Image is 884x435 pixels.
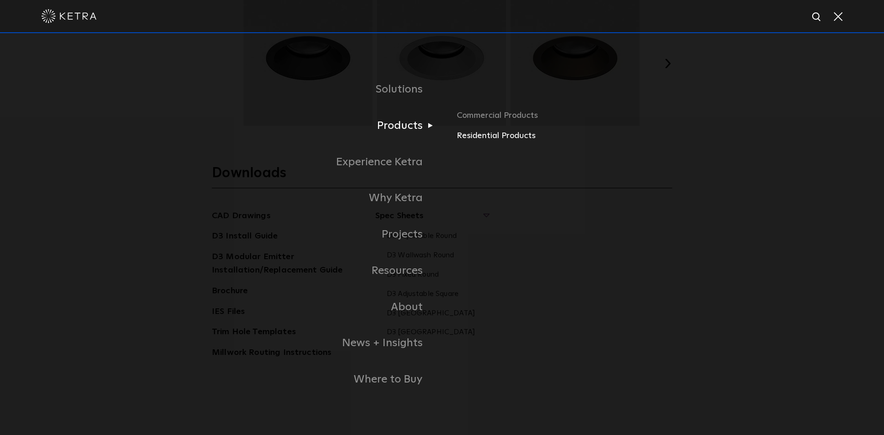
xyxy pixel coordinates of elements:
[457,109,672,129] a: Commercial Products
[212,71,672,398] div: Navigation Menu
[457,129,672,143] a: Residential Products
[212,71,442,108] a: Solutions
[212,216,442,253] a: Projects
[212,325,442,361] a: News + Insights
[212,253,442,289] a: Resources
[212,361,442,398] a: Where to Buy
[212,180,442,216] a: Why Ketra
[212,144,442,180] a: Experience Ketra
[212,289,442,325] a: About
[41,9,97,23] img: ketra-logo-2019-white
[212,108,442,144] a: Products
[811,12,823,23] img: search icon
